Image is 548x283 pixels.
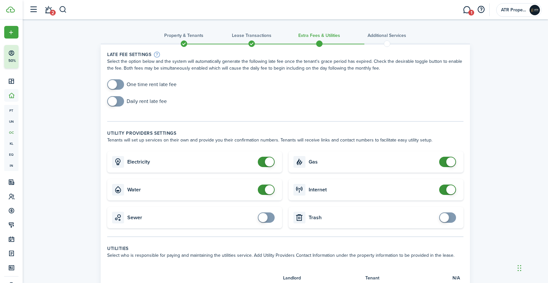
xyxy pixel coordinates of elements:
a: Notifications [42,2,54,18]
a: kl [4,138,18,149]
a: in [4,160,18,171]
p: 50% [8,58,16,63]
a: Messaging [461,2,473,18]
a: eq [4,149,18,160]
wizard-step-header-title: Utilities [107,245,463,252]
card-title: Gas [309,159,436,165]
a: pt [4,105,18,116]
button: Open sidebar [27,4,40,16]
img: TenantCloud [6,6,15,13]
h3: Additional Services [368,32,406,39]
wizard-step-header-title: Late fee settings [107,51,463,58]
wizard-step-header-description: Tenants will set up services on their own and provide you their confirmation numbers. Tenants wil... [107,137,463,143]
div: Drag [518,258,521,278]
card-title: Water [127,187,255,193]
wizard-step-header-description: Select the option below and the system will automatically generate the following late fee once th... [107,58,463,72]
h3: Lease Transactions [232,32,271,39]
img: ATR Properties LLC [530,5,540,15]
card-title: Electricity [127,159,255,165]
span: ATR Properties LLC [501,8,527,12]
wizard-step-header-description: Select who is responsible for paying and maintaining the utilities service. Add Utility Providers... [107,252,463,259]
card-title: Internet [309,187,436,193]
span: 2 [50,10,56,16]
button: Open menu [4,26,18,39]
span: Tenant [365,275,379,281]
iframe: Chat Widget [437,213,548,283]
h3: Extra fees & Utilities [298,32,340,39]
button: Open resource center [475,4,486,15]
button: Search [59,4,67,15]
h3: Property & Tenants [164,32,203,39]
card-title: Sewer [127,215,255,221]
card-title: Trash [309,215,436,221]
wizard-step-header-title: Utility providers settings [107,130,463,137]
span: Landlord [283,275,301,281]
a: oc [4,127,18,138]
a: un [4,116,18,127]
button: 50% [4,45,58,68]
span: 1 [468,10,474,16]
